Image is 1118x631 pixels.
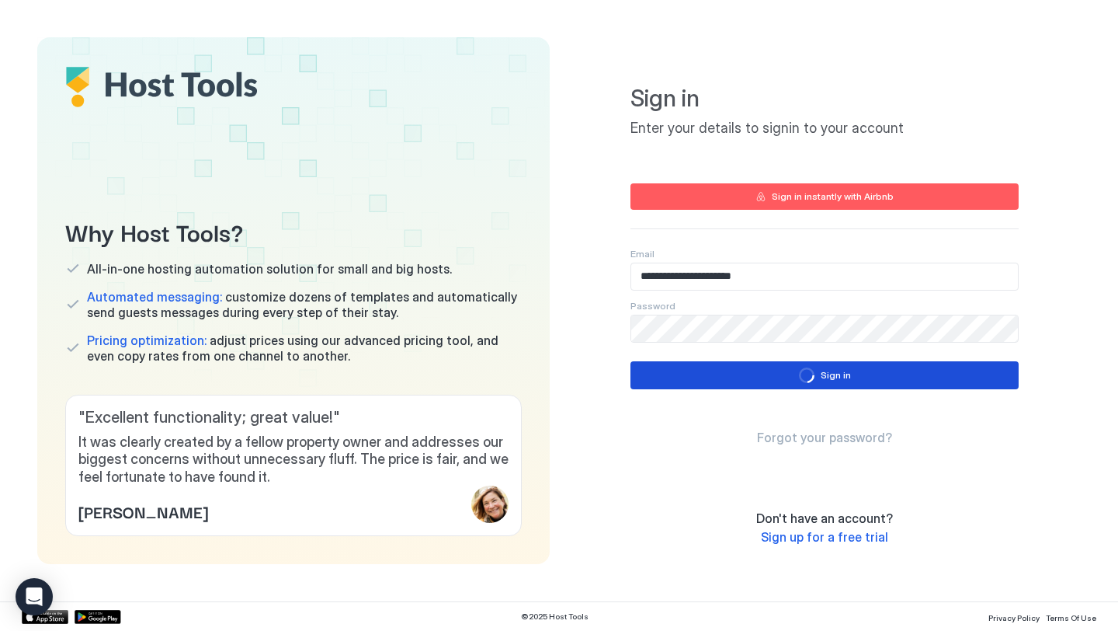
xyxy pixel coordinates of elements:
[630,183,1019,210] button: Sign in instantly with Airbnb
[630,84,1019,113] span: Sign in
[471,486,509,523] div: profile
[988,613,1040,622] span: Privacy Policy
[631,263,1018,290] input: Input Field
[75,610,121,624] a: Google Play Store
[630,300,675,312] span: Password
[87,333,207,348] span: Pricing optimization:
[761,529,888,545] span: Sign up for a free trial
[630,120,1019,138] span: Enter your details to signin to your account
[87,333,522,364] span: adjust prices using our advanced pricing tool, and even copy rates from one channel to another.
[87,289,522,320] span: customize dozens of templates and automatically send guests messages during every step of their s...
[22,610,68,624] a: App Store
[1046,608,1096,625] a: Terms Of Use
[630,361,1019,389] button: loadingSign in
[761,529,888,546] a: Sign up for a free trial
[821,368,851,382] div: Sign in
[521,612,589,622] span: © 2025 Host Tools
[772,190,894,204] div: Sign in instantly with Airbnb
[757,430,892,445] span: Forgot your password?
[78,500,208,523] span: [PERSON_NAME]
[757,430,892,446] a: Forgot your password?
[988,608,1040,625] a: Privacy Policy
[65,214,522,249] span: Why Host Tools?
[87,261,452,277] span: All-in-one hosting automation solution for small and big hosts.
[78,408,509,427] span: " Excellent functionality; great value! "
[631,315,1018,342] input: Input Field
[799,368,814,383] div: loading
[630,248,654,260] span: Email
[1046,613,1096,622] span: Terms Of Use
[756,511,893,526] span: Don't have an account?
[87,289,222,305] span: Automated messaging:
[16,578,53,615] div: Open Intercom Messenger
[78,434,509,486] span: It was clearly created by a fellow property owner and addresses our biggest concerns without unne...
